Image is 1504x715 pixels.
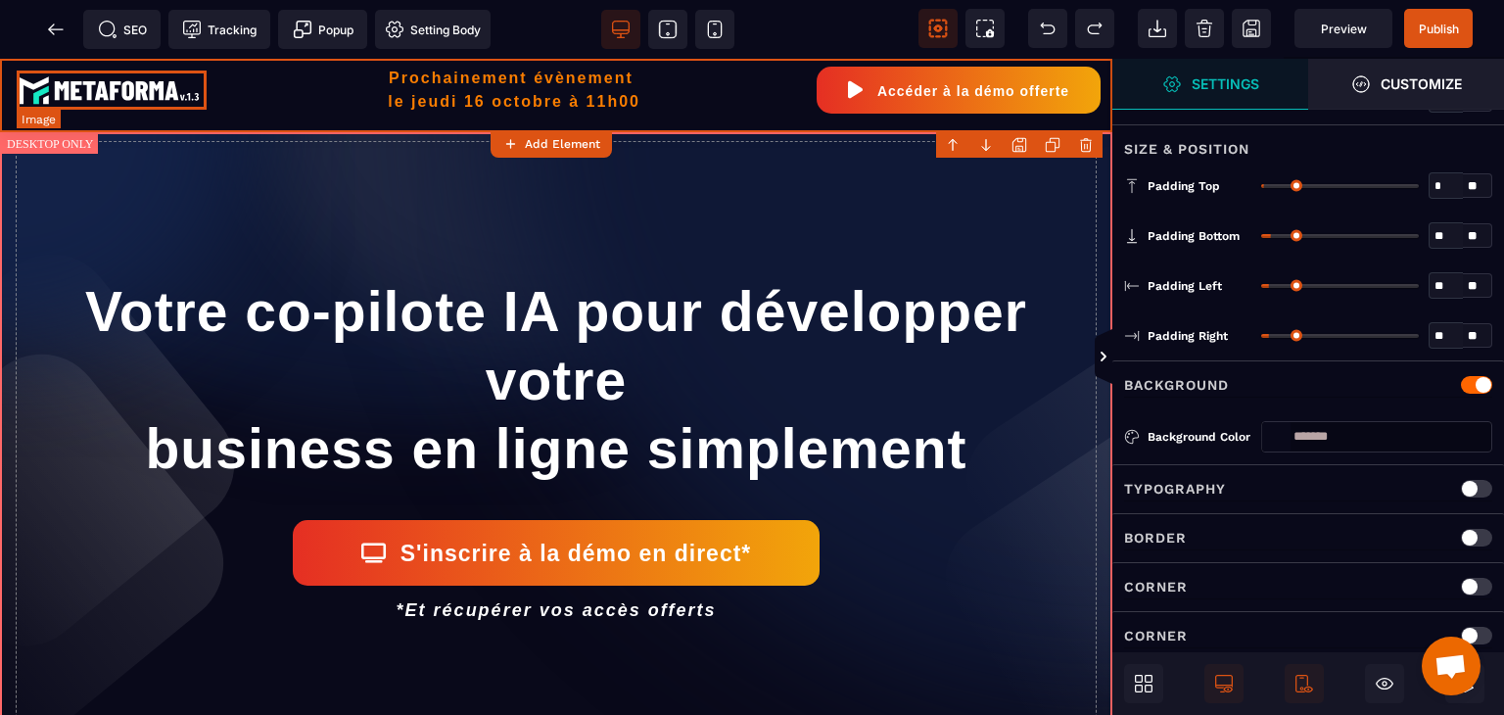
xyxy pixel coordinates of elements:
span: Open Style Manager [1308,59,1504,110]
strong: Customize [1381,76,1462,91]
span: View components [918,9,958,48]
span: Back [36,10,75,49]
span: Clear [1185,9,1224,48]
span: View mobile [695,10,734,49]
span: Redo [1075,9,1114,48]
span: Tracking code [168,10,270,49]
h2: Prochainement évènement le jeudi 16 octobre à 11h00 [211,8,817,55]
span: Undo [1028,9,1067,48]
button: S'inscrire à la démo en direct* [293,461,820,527]
span: Tracking [182,20,257,39]
span: SEO [98,20,147,39]
span: Open Blocks [1124,664,1163,703]
span: Is Show Mobile [1285,664,1324,703]
button: Accéder à la démo offerte [817,8,1101,55]
span: Padding Bottom [1148,228,1240,244]
span: View desktop [601,10,640,49]
span: Preview [1321,22,1367,36]
span: Create Alert Modal [278,10,367,49]
p: Typography [1124,477,1226,500]
span: Open Import Webpage [1138,9,1177,48]
span: Publish [1419,22,1459,36]
span: Padding Left [1148,278,1222,294]
div: Background Color [1148,427,1251,447]
p: Border [1124,526,1187,549]
span: Padding Top [1148,178,1220,194]
p: Corner [1124,624,1188,647]
span: Preview [1294,9,1392,48]
span: Toggle Views [1112,328,1132,387]
div: Mở cuộc trò chuyện [1422,637,1480,695]
img: 8fa9e2e868b1947d56ac74b6bb2c0e33_logo-meta-v1-2.fcd3b35b.svg [17,12,207,51]
span: View tablet [648,10,687,49]
span: Screenshot [965,9,1005,48]
p: Corner [1124,575,1188,598]
p: Background [1124,373,1229,397]
button: Add Element [491,130,612,158]
i: *Et récupérer vos accès offerts [397,542,717,561]
span: Setting Body [385,20,481,39]
div: Size & Position [1112,124,1504,161]
span: Is Show Desktop [1204,664,1244,703]
strong: Add Element [525,137,600,151]
h1: Votre co-pilote IA pour développer votre business en ligne simplement [29,209,1083,434]
span: Favicon [375,10,491,49]
span: Cmd Hidden Block [1365,664,1404,703]
span: Save [1232,9,1271,48]
span: Save [1404,9,1473,48]
span: Popup [293,20,353,39]
span: Seo meta data [83,10,161,49]
span: Padding Right [1148,328,1228,344]
strong: Settings [1192,76,1259,91]
span: Open Style Manager [1112,59,1308,110]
